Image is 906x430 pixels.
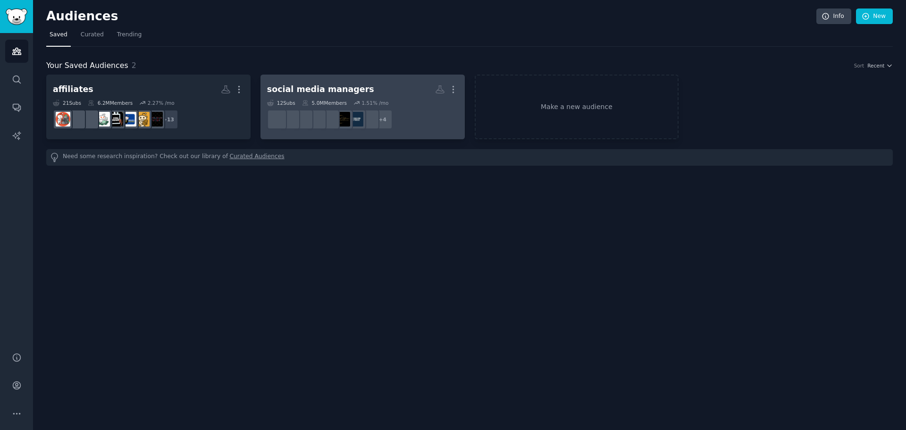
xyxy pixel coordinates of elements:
[336,112,350,126] img: bestsoftwarediscounts
[53,84,93,95] div: affiliates
[867,62,884,69] span: Recent
[260,75,465,139] a: social media managers12Subs5.0MMembers1.51% /mo+4SEO_Digital_Marketingbuildinpublicbestsoftwaredi...
[296,112,310,126] img: SocialMediaPromotion
[362,100,389,106] div: 1.51 % /mo
[309,112,324,126] img: SocialMediaLounge
[69,112,84,126] img: sidehustle_ideas
[283,112,297,126] img: socialmedia
[362,112,377,126] img: SEO_Digital_Marketing
[267,100,295,106] div: 12 Sub s
[856,8,893,25] a: New
[95,112,110,126] img: thesidehustle
[148,112,163,126] img: AffiliatesNation
[82,112,97,126] img: sidehustles
[867,62,893,69] button: Recent
[6,8,27,25] img: GummySearch logo
[267,84,374,95] div: social media managers
[148,100,175,106] div: 2.27 % /mo
[135,112,150,126] img: SideHustleGold
[88,100,133,106] div: 6.2M Members
[269,112,284,126] img: slavelabour
[53,100,81,106] div: 21 Sub s
[349,112,363,126] img: buildinpublic
[77,27,107,47] a: Curated
[159,110,178,129] div: + 13
[854,62,864,69] div: Sort
[230,152,285,162] a: Curated Audiences
[81,31,104,39] span: Curated
[114,27,145,47] a: Trending
[46,75,251,139] a: affiliates21Subs6.2MMembers2.27% /mo+13AffiliatesNationSideHustleGoldsidehustlePHbecomeamillionai...
[122,112,136,126] img: sidehustlePH
[46,9,816,24] h2: Audiences
[132,61,136,70] span: 2
[302,100,347,106] div: 5.0M Members
[46,149,893,166] div: Need some research inspiration? Check out our library of
[117,31,142,39] span: Trending
[475,75,679,139] a: Make a new audience
[322,112,337,126] img: SocialMediaMaster
[46,60,128,72] span: Your Saved Audiences
[816,8,851,25] a: Info
[56,112,70,126] img: passive_income
[50,31,67,39] span: Saved
[373,110,393,129] div: + 4
[109,112,123,126] img: becomeamillionaire1
[46,27,71,47] a: Saved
